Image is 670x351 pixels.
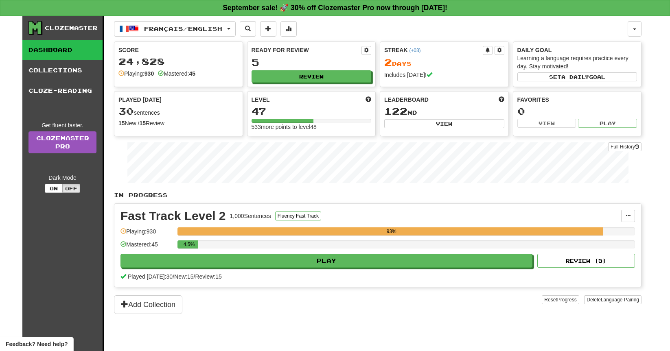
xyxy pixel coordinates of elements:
[118,120,125,126] strong: 15
[542,295,579,304] button: ResetProgress
[128,273,173,280] span: Played [DATE]: 30
[158,70,195,78] div: Mastered:
[601,297,639,303] span: Language Pairing
[578,119,637,128] button: Play
[189,70,195,77] strong: 45
[6,340,68,348] span: Open feedback widget
[608,142,642,151] button: Full History
[118,46,239,54] div: Score
[118,105,134,117] span: 30
[45,184,63,193] button: On
[120,254,532,268] button: Play
[45,24,98,32] div: Clozemaster
[584,295,642,304] button: DeleteLanguage Pairing
[252,96,270,104] span: Level
[557,297,577,303] span: Progress
[384,57,392,68] span: 2
[118,106,239,117] div: sentences
[173,273,174,280] span: /
[384,119,504,128] button: View
[517,54,637,70] div: Learning a language requires practice every day. Stay motivated!
[517,96,637,104] div: Favorites
[240,21,256,37] button: Search sentences
[561,74,589,80] span: a daily
[114,295,182,314] button: Add Collection
[28,131,96,153] a: ClozemasterPro
[22,40,103,60] a: Dashboard
[144,25,222,32] span: Français / English
[252,57,372,68] div: 5
[384,71,504,79] div: Includes [DATE]!
[275,211,321,220] button: Fluency Fast Track
[517,106,637,116] div: 0
[114,191,642,199] p: In Progress
[252,123,372,131] div: 533 more points to level 48
[118,70,154,78] div: Playing:
[384,57,504,68] div: Day s
[499,96,504,104] span: This week in points, UTC
[537,254,635,268] button: Review (5)
[517,72,637,81] button: Seta dailygoal
[120,240,173,254] div: Mastered: 45
[145,70,154,77] strong: 930
[118,57,239,67] div: 24,828
[384,96,429,104] span: Leaderboard
[22,60,103,81] a: Collections
[120,227,173,241] div: Playing: 930
[114,21,236,37] button: Français/English
[28,174,96,182] div: Dark Mode
[260,21,276,37] button: Add sentence to collection
[409,48,420,53] a: (+03)
[180,240,198,249] div: 4.5%
[28,121,96,129] div: Get fluent faster.
[22,81,103,101] a: Cloze-Reading
[384,105,407,117] span: 122
[384,46,483,54] div: Streak
[517,119,576,128] button: View
[384,106,504,117] div: nd
[252,106,372,116] div: 47
[366,96,371,104] span: Score more points to level up
[180,227,603,235] div: 93%
[194,273,195,280] span: /
[118,96,162,104] span: Played [DATE]
[252,46,362,54] div: Ready for Review
[280,21,297,37] button: More stats
[252,70,372,83] button: Review
[195,273,221,280] span: Review: 15
[517,46,637,54] div: Daily Goal
[139,120,146,126] strong: 15
[174,273,193,280] span: New: 15
[62,184,80,193] button: Off
[230,212,271,220] div: 1,000 Sentences
[223,4,447,12] strong: September sale! 🚀 30% off Clozemaster Pro now through [DATE]!
[120,210,226,222] div: Fast Track Level 2
[118,119,239,127] div: New / Review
